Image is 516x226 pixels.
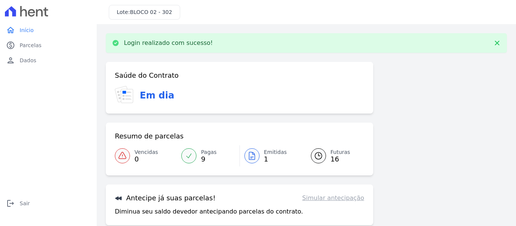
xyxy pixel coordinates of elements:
[134,156,158,162] span: 0
[3,38,94,53] a: paidParcelas
[20,42,42,49] span: Parcelas
[240,145,302,166] a: Emitidas 1
[20,26,34,34] span: Início
[124,39,213,47] p: Login realizado com sucesso!
[177,145,239,166] a: Pagas 9
[115,145,177,166] a: Vencidas 0
[115,194,216,203] h3: Antecipe já suas parcelas!
[201,148,216,156] span: Pagas
[6,199,15,208] i: logout
[302,194,364,203] a: Simular antecipação
[130,9,172,15] span: BLOCO 02 - 302
[3,53,94,68] a: personDados
[201,156,216,162] span: 9
[140,89,174,102] h3: Em dia
[20,200,30,207] span: Sair
[3,196,94,211] a: logoutSair
[264,156,287,162] span: 1
[115,71,179,80] h3: Saúde do Contrato
[6,56,15,65] i: person
[117,8,172,16] h3: Lote:
[331,156,350,162] span: 16
[115,207,303,216] p: Diminua seu saldo devedor antecipando parcelas do contrato.
[134,148,158,156] span: Vencidas
[331,148,350,156] span: Futuras
[20,57,36,64] span: Dados
[264,148,287,156] span: Emitidas
[115,132,184,141] h3: Resumo de parcelas
[6,41,15,50] i: paid
[6,26,15,35] i: home
[302,145,364,166] a: Futuras 16
[3,23,94,38] a: homeInício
